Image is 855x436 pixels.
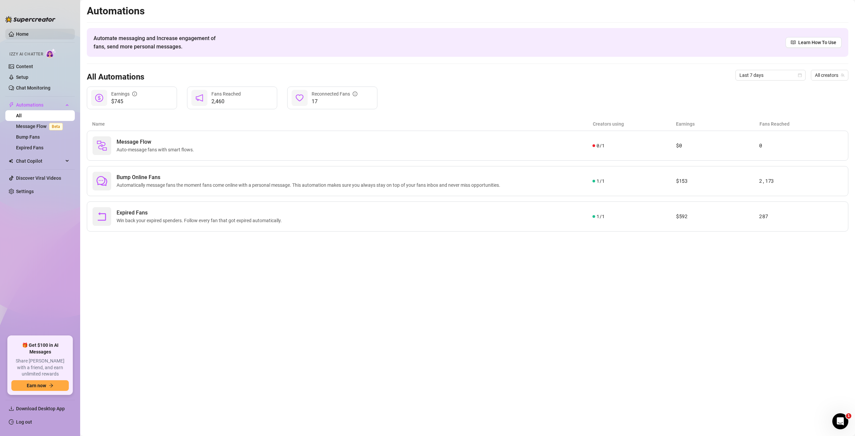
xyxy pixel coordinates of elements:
[16,175,61,181] a: Discover Viral Videos
[16,189,34,194] a: Settings
[117,138,197,146] span: Message Flow
[676,212,759,221] article: $592
[676,142,759,150] article: $0
[9,102,14,108] span: thunderbolt
[841,73,845,77] span: team
[312,98,357,106] span: 17
[94,34,222,51] span: Automate messaging and Increase engagement of fans, send more personal messages.
[798,39,836,46] span: Learn How To Use
[16,75,28,80] a: Setup
[815,70,844,80] span: All creators
[27,383,46,388] span: Earn now
[16,113,22,118] a: All
[759,142,843,150] article: 0
[16,100,63,110] span: Automations
[16,156,63,166] span: Chat Copilot
[95,94,103,102] span: dollar
[846,413,851,419] span: 1
[16,406,65,411] span: Download Desktop App
[11,380,69,391] button: Earn nowarrow-right
[832,413,848,429] iframe: Intercom live chat
[16,124,65,129] a: Message FlowBeta
[16,85,50,91] a: Chat Monitoring
[16,134,40,140] a: Bump Fans
[16,145,43,150] a: Expired Fans
[596,142,604,149] span: 0 / 1
[117,146,197,153] span: Auto-message fans with smart flows.
[759,212,843,221] article: 287
[596,213,604,220] span: 1 / 1
[16,31,29,37] a: Home
[676,177,759,185] article: $153
[211,98,241,106] span: 2,460
[117,217,285,224] span: Win back your expired spenders. Follow every fan that got expired automatically.
[353,92,357,96] span: info-circle
[759,177,843,185] article: 2,173
[87,72,144,83] h3: All Automations
[5,16,55,23] img: logo-BBDzfeDw.svg
[312,90,357,98] div: Reconnected Fans
[16,64,33,69] a: Content
[9,406,14,411] span: download
[92,120,593,128] article: Name
[759,120,843,128] article: Fans Reached
[97,211,107,222] span: rollback
[676,120,759,128] article: Earnings
[11,342,69,355] span: 🎁 Get $100 in AI Messages
[211,91,241,97] span: Fans Reached
[111,98,137,106] span: $745
[296,94,304,102] span: heart
[739,70,802,80] span: Last 7 days
[9,51,43,57] span: Izzy AI Chatter
[49,383,53,388] span: arrow-right
[11,358,69,378] span: Share [PERSON_NAME] with a friend, and earn unlimited rewards
[16,419,32,425] a: Log out
[46,48,56,58] img: AI Chatter
[117,181,503,189] span: Automatically message fans the moment fans come online with a personal message. This automation m...
[132,92,137,96] span: info-circle
[593,120,676,128] article: Creators using
[97,140,107,151] img: svg%3e
[9,159,13,163] img: Chat Copilot
[97,176,107,186] span: comment
[111,90,137,98] div: Earnings
[195,94,203,102] span: notification
[117,173,503,181] span: Bump Online Fans
[596,177,604,185] span: 1 / 1
[798,73,802,77] span: calendar
[87,5,848,17] h2: Automations
[791,40,796,45] span: read
[49,123,63,130] span: Beta
[786,37,842,48] a: Learn How To Use
[117,209,285,217] span: Expired Fans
